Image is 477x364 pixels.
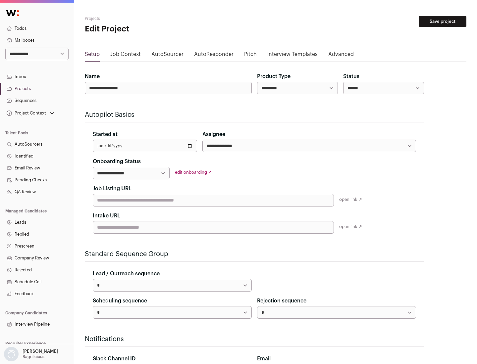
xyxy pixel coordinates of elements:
[93,158,141,165] label: Onboarding Status
[257,72,291,80] label: Product Type
[202,130,225,138] label: Assignee
[85,50,100,61] a: Setup
[257,355,416,363] div: Email
[3,7,23,20] img: Wellfound
[85,16,212,21] h2: Projects
[85,250,424,259] h2: Standard Sequence Group
[93,130,118,138] label: Started at
[85,110,424,119] h2: Autopilot Basics
[93,297,147,305] label: Scheduling sequence
[23,354,44,359] p: Bagelicious
[244,50,257,61] a: Pitch
[110,50,141,61] a: Job Context
[343,72,359,80] label: Status
[419,16,466,27] button: Save project
[93,185,132,193] label: Job Listing URL
[328,50,354,61] a: Advanced
[175,170,212,174] a: edit onboarding ↗
[5,111,46,116] div: Project Context
[3,347,60,361] button: Open dropdown
[93,355,135,363] label: Slack Channel ID
[85,24,212,34] h1: Edit Project
[4,347,19,361] img: nopic.png
[23,349,58,354] p: [PERSON_NAME]
[93,270,160,278] label: Lead / Outreach sequence
[194,50,234,61] a: AutoResponder
[5,109,55,118] button: Open dropdown
[93,212,120,220] label: Intake URL
[85,335,424,344] h2: Notifications
[267,50,318,61] a: Interview Templates
[85,72,100,80] label: Name
[151,50,184,61] a: AutoSourcer
[257,297,306,305] label: Rejection sequence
